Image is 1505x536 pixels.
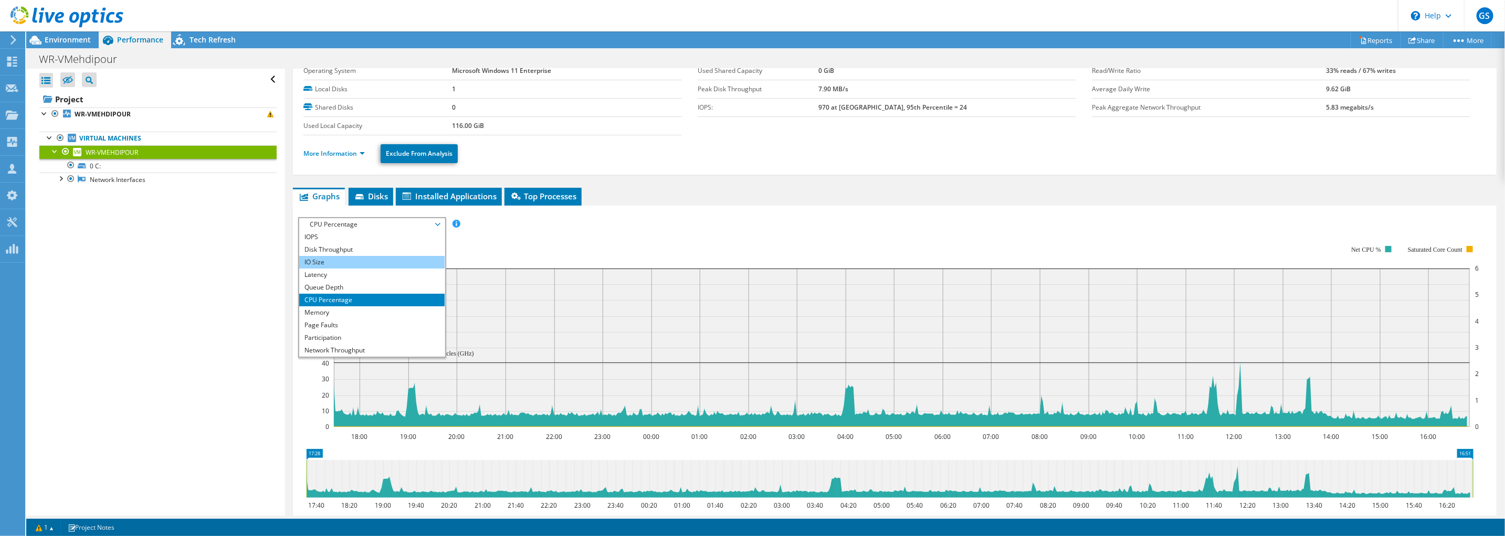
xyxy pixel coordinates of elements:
svg: \n [1411,11,1420,20]
label: Peak Disk Throughput [698,84,818,94]
text: 30 [322,374,329,383]
a: Network Interfaces [39,173,277,186]
text: 05:00 [873,501,890,510]
b: 0 GiB [818,66,834,75]
text: 13:40 [1306,501,1322,510]
text: 3 [1475,343,1479,352]
text: 22:20 [541,501,557,510]
b: WR-VMEHDIPOUR [75,110,131,119]
li: IO Size [299,256,445,269]
a: Share [1401,32,1444,48]
text: 23:40 [607,501,624,510]
text: 10 [322,406,329,415]
a: WR-VMEHDIPOUR [39,145,277,159]
b: 7.90 MB/s [818,84,848,93]
text: 18:20 [341,501,357,510]
a: Reports [1351,32,1401,48]
text: 04:00 [837,432,854,441]
text: 21:00 [475,501,491,510]
text: 16:20 [1439,501,1455,510]
b: 0 [452,103,456,112]
li: Disk Throughput [299,243,445,256]
text: 12:20 [1239,501,1256,510]
a: More [1443,32,1492,48]
a: More Information [303,149,365,158]
b: 970 at [GEOGRAPHIC_DATA], 95th Percentile = 24 [818,103,967,112]
li: Network Throughput [299,344,445,357]
text: 4 [1475,317,1479,326]
text: 01:00 [674,501,690,510]
text: 19:00 [375,501,391,510]
label: Used Shared Capacity [698,66,818,76]
b: 5.83 megabits/s [1327,103,1374,112]
text: 14:20 [1339,501,1355,510]
span: Installed Applications [401,191,497,201]
text: 08:20 [1040,501,1056,510]
text: 00:20 [641,501,657,510]
text: 21:40 [508,501,524,510]
text: 01:00 [691,432,708,441]
text: 20:20 [441,501,457,510]
text: 22:00 [546,432,562,441]
span: Environment [45,35,91,45]
text: 23:00 [574,501,591,510]
text: 6 [1475,264,1479,273]
text: Net CPU % [1351,246,1381,253]
text: 02:20 [741,501,757,510]
text: 02:00 [740,432,756,441]
text: 15:00 [1372,432,1388,441]
text: 05:40 [907,501,923,510]
text: 09:40 [1106,501,1122,510]
label: Operating System [303,66,452,76]
li: Queue Depth [299,281,445,294]
a: Exclude From Analysis [381,144,458,163]
span: CPU Percentage [304,218,439,231]
text: 07:00 [983,432,999,441]
text: 19:00 [400,432,416,441]
label: Shared Disks [303,102,452,113]
text: 1 [1475,396,1479,405]
b: 116.00 GiB [452,121,484,130]
label: Read/Write Ratio [1092,66,1327,76]
li: CPU Percentage [299,294,445,306]
text: 06:00 [934,432,951,441]
text: 23:00 [594,432,611,441]
text: 18:00 [351,432,367,441]
a: 0 C: [39,159,277,173]
text: 19:40 [408,501,424,510]
text: 05:00 [886,432,902,441]
li: Memory [299,306,445,319]
a: Project [39,91,277,108]
text: 11:00 [1177,432,1194,441]
span: Top Processes [510,191,576,201]
text: 10:20 [1140,501,1156,510]
text: 07:40 [1006,501,1023,510]
text: 20 [322,391,329,400]
text: 17:40 [308,501,324,510]
text: 00:00 [643,432,659,441]
text: 08:00 [1032,432,1048,441]
text: 09:00 [1080,432,1097,441]
text: 12:00 [1226,432,1242,441]
text: 2 [1475,369,1479,378]
text: 10:00 [1129,432,1145,441]
a: Project Notes [60,521,122,534]
label: Average Daily Write [1092,84,1327,94]
a: Virtual Machines [39,132,277,145]
text: 06:20 [940,501,956,510]
text: 01:40 [707,501,723,510]
text: 04:20 [840,501,857,510]
text: 11:00 [1173,501,1189,510]
span: Graphs [298,191,340,201]
span: Tech Refresh [190,35,236,45]
b: Microsoft Windows 11 Enterprise [452,66,551,75]
span: Performance [117,35,163,45]
a: WR-VMEHDIPOUR [39,108,277,121]
text: Saturated Core Count [1408,246,1463,253]
text: 03:00 [774,501,790,510]
text: 15:00 [1372,501,1388,510]
h1: WR-VMehdipour [34,53,133,65]
text: 11:40 [1206,501,1222,510]
b: 33% reads / 67% writes [1327,66,1396,75]
li: IOPS [299,231,445,243]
